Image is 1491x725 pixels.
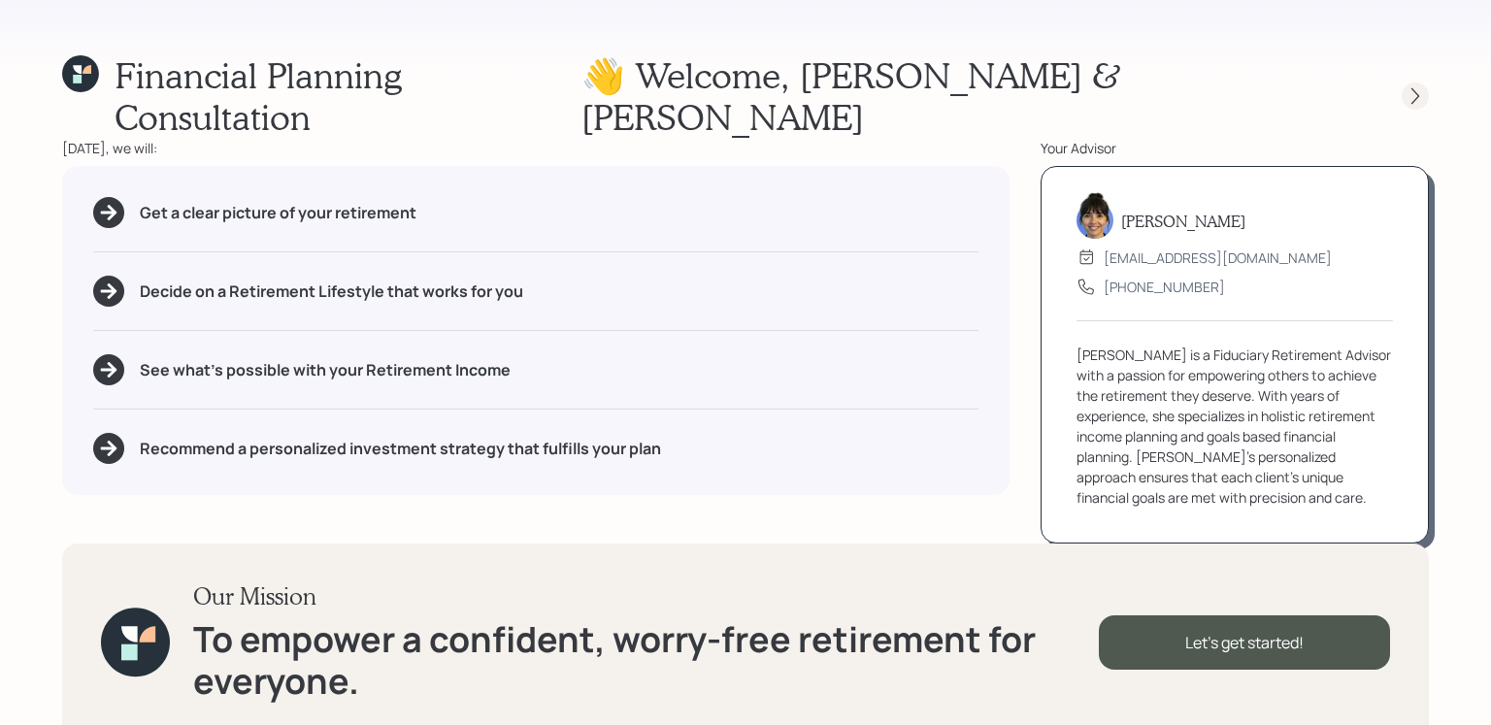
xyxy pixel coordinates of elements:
[1104,247,1332,268] div: [EMAIL_ADDRESS][DOMAIN_NAME]
[140,204,416,222] h5: Get a clear picture of your retirement
[1121,212,1245,230] h5: [PERSON_NAME]
[1041,138,1429,158] div: Your Advisor
[581,54,1367,138] h1: 👋 Welcome , [PERSON_NAME] & [PERSON_NAME]
[193,582,1098,610] h3: Our Mission
[115,54,581,138] h1: Financial Planning Consultation
[140,282,523,301] h5: Decide on a Retirement Lifestyle that works for you
[1099,615,1390,670] div: Let's get started!
[1104,277,1225,297] div: [PHONE_NUMBER]
[140,440,661,458] h5: Recommend a personalized investment strategy that fulfills your plan
[140,361,511,379] h5: See what's possible with your Retirement Income
[1077,192,1113,239] img: treva-nostdahl-headshot.png
[62,138,1010,158] div: [DATE], we will:
[1077,345,1393,508] div: [PERSON_NAME] is a Fiduciary Retirement Advisor with a passion for empowering others to achieve t...
[193,618,1098,702] h1: To empower a confident, worry-free retirement for everyone.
